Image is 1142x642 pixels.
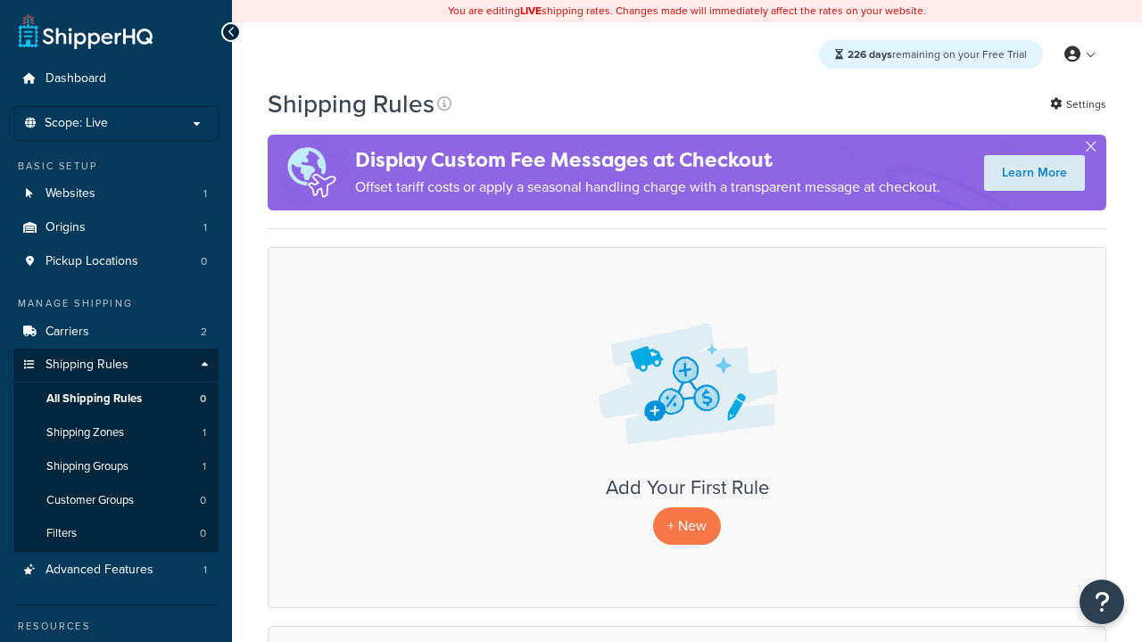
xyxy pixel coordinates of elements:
h3: Add Your First Rule [286,477,1088,498]
span: 0 [200,493,206,508]
li: Origins [13,211,219,244]
a: Advanced Features 1 [13,554,219,587]
span: Carriers [46,325,89,340]
strong: 226 days [848,46,892,62]
li: Shipping Zones [13,416,219,449]
span: Dashboard [46,71,106,86]
li: Carriers [13,316,219,349]
span: 1 [203,220,207,235]
li: Shipping Groups [13,450,219,483]
li: All Shipping Rules [13,383,219,416]
span: 2 [201,325,207,340]
span: Origins [46,220,86,235]
span: Filters [46,526,77,541]
li: Filters [13,517,219,550]
div: Manage Shipping [13,296,219,311]
h1: Shipping Rules [268,86,434,121]
p: + New [653,507,721,544]
b: LIVE [520,3,542,19]
span: All Shipping Rules [46,391,142,407]
div: remaining on your Free Trial [819,40,1043,69]
a: All Shipping Rules 0 [13,383,219,416]
span: Scope: Live [45,116,108,131]
div: Resources [13,619,219,634]
li: Websites [13,177,219,210]
span: 0 [200,526,206,541]
span: Customer Groups [46,493,134,508]
span: 0 [200,391,206,407]
button: Open Resource Center [1080,580,1124,624]
p: Offset tariff costs or apply a seasonal handling charge with a transparent message at checkout. [355,175,940,200]
li: Shipping Rules [13,349,219,552]
a: Filters 0 [13,517,219,550]
span: 1 [203,425,206,440]
li: Pickup Locations [13,245,219,278]
a: Shipping Rules [13,349,219,382]
span: 1 [203,186,207,202]
span: Advanced Features [46,563,153,578]
a: Shipping Groups 1 [13,450,219,483]
a: Websites 1 [13,177,219,210]
a: Shipping Zones 1 [13,416,219,449]
span: Shipping Rules [46,358,128,373]
li: Advanced Features [13,554,219,587]
a: Pickup Locations 0 [13,245,219,278]
span: Pickup Locations [46,254,138,269]
span: 0 [201,254,207,269]
h4: Display Custom Fee Messages at Checkout [355,145,940,175]
span: 1 [203,459,206,474]
a: Origins 1 [13,211,219,244]
a: Learn More [984,155,1085,191]
img: duties-banner-06bc72dcb5fe05cb3f9472aba00be2ae8eb53ab6f0d8bb03d382ba314ac3c341.png [268,135,355,210]
a: Customer Groups 0 [13,484,219,517]
span: Shipping Groups [46,459,128,474]
span: Websites [46,186,95,202]
span: Shipping Zones [46,425,124,440]
a: Dashboard [13,62,219,95]
li: Customer Groups [13,484,219,517]
a: Carriers 2 [13,316,219,349]
div: Basic Setup [13,159,219,174]
span: 1 [203,563,207,578]
a: ShipperHQ Home [19,13,153,49]
a: Settings [1050,92,1106,117]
